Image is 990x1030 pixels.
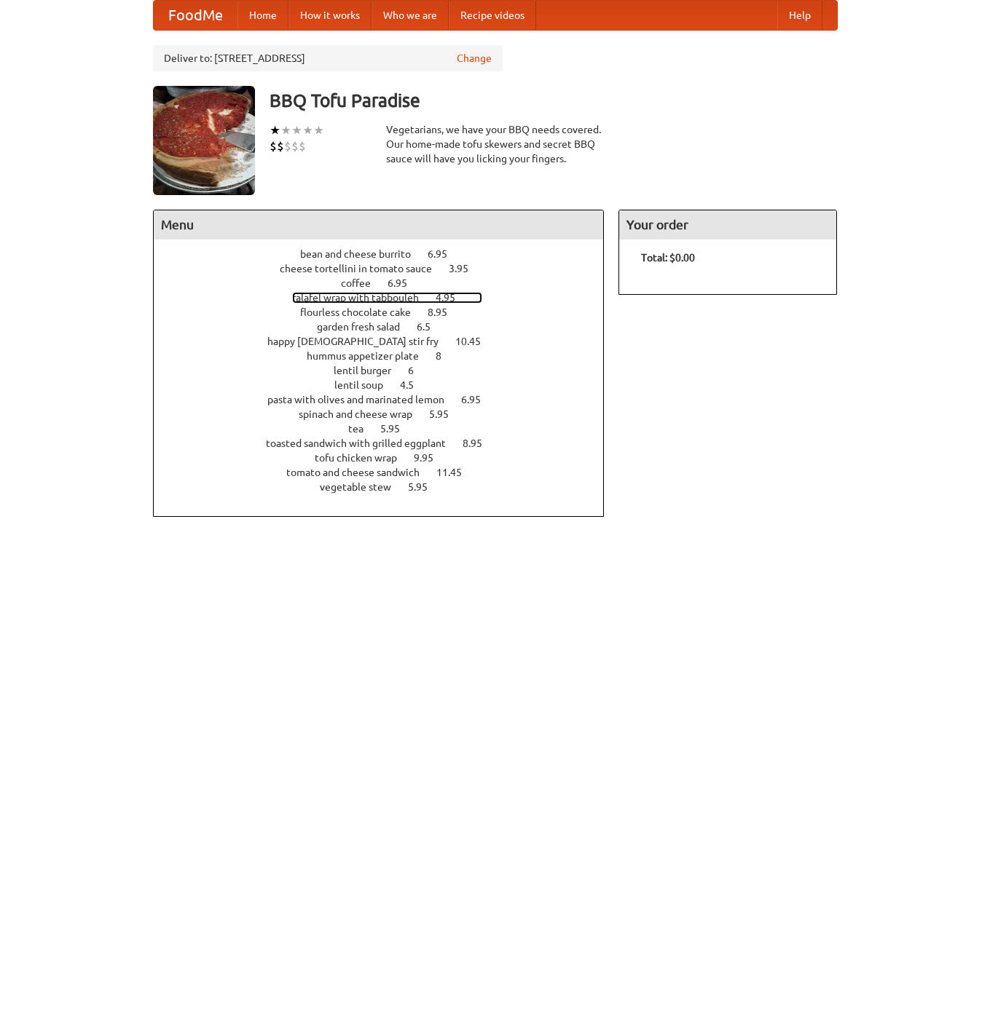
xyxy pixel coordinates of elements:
div: Deliver to: [STREET_ADDRESS] [153,45,503,71]
h4: Menu [154,210,604,239]
li: ★ [302,122,313,138]
li: $ [277,138,284,154]
span: 9.95 [414,452,448,464]
a: flourless chocolate cake 8.95 [300,306,474,318]
span: 8.95 [463,437,497,449]
span: spinach and cheese wrap [299,408,427,420]
li: ★ [313,122,324,138]
a: coffee 6.95 [341,277,434,289]
a: happy [DEMOGRAPHIC_DATA] stir fry 10.45 [267,336,508,347]
a: cheese tortellini in tomato sauce 3.95 [280,263,495,274]
span: lentil burger [334,365,406,376]
a: toasted sandwich with grilled eggplant 8.95 [266,437,509,449]
span: 6.95 [461,394,495,405]
span: falafel wrap with tabbouleh [292,292,433,304]
span: 6.5 [417,321,445,333]
a: Home [237,1,288,30]
a: spinach and cheese wrap 5.95 [299,408,476,420]
a: Who we are [372,1,449,30]
span: 5.95 [408,481,442,493]
span: hummus appetizer plate [307,350,433,362]
a: Help [777,1,822,30]
li: $ [291,138,299,154]
span: 8 [436,350,456,362]
span: 8.95 [428,306,462,318]
span: 11.45 [436,467,476,478]
span: pasta with olives and marinated lemon [267,394,459,405]
span: 6 [408,365,428,376]
span: toasted sandwich with grilled eggplant [266,437,460,449]
h4: Your order [619,210,836,239]
span: tofu chicken wrap [315,452,412,464]
b: Total: $0.00 [641,252,695,264]
li: ★ [280,122,291,138]
h3: BBQ Tofu Paradise [270,86,838,115]
li: ★ [291,122,302,138]
img: angular.jpg [153,86,255,195]
span: 6.95 [388,277,422,289]
span: 6.95 [428,248,462,260]
span: bean and cheese burrito [300,248,425,260]
a: garden fresh salad 6.5 [317,321,457,333]
span: tomato and cheese sandwich [286,467,434,478]
span: garden fresh salad [317,321,415,333]
span: 5.95 [429,408,463,420]
li: $ [299,138,306,154]
a: tea 5.95 [348,423,427,435]
a: FoodMe [154,1,237,30]
a: pasta with olives and marinated lemon 6.95 [267,394,508,405]
span: lentil soup [334,379,398,391]
a: lentil burger 6 [334,365,441,376]
a: vegetable stew 5.95 [320,481,455,493]
div: Vegetarians, we have your BBQ needs covered. Our home-made tofu skewers and secret BBQ sauce will... [386,122,605,166]
span: flourless chocolate cake [300,306,425,318]
a: Change [457,51,492,66]
a: bean and cheese burrito 6.95 [300,248,474,260]
span: tea [348,423,378,435]
a: Recipe videos [449,1,536,30]
a: How it works [288,1,372,30]
span: cheese tortellini in tomato sauce [280,263,447,274]
a: hummus appetizer plate 8 [307,350,468,362]
span: 4.95 [436,292,470,304]
span: vegetable stew [320,481,406,493]
span: 3.95 [449,263,483,274]
a: lentil soup 4.5 [334,379,441,391]
li: ★ [270,122,280,138]
span: 4.5 [400,379,428,391]
span: coffee [341,277,385,289]
a: falafel wrap with tabbouleh 4.95 [292,292,482,304]
span: happy [DEMOGRAPHIC_DATA] stir fry [267,336,453,347]
li: $ [284,138,291,154]
a: tofu chicken wrap 9.95 [315,452,460,464]
li: $ [270,138,277,154]
span: 10.45 [455,336,495,347]
span: 5.95 [380,423,415,435]
a: tomato and cheese sandwich 11.45 [286,467,489,478]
